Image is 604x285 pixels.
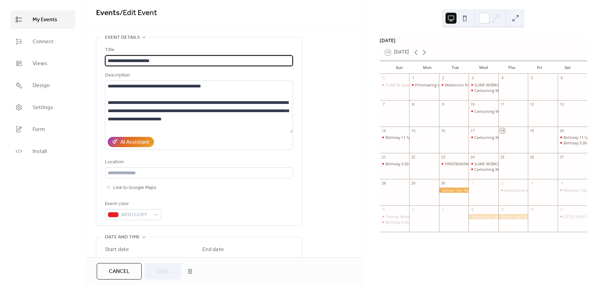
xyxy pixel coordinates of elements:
[500,155,505,159] div: 25
[381,128,386,133] div: 14
[559,181,564,186] div: 4
[559,155,564,159] div: 27
[109,268,130,276] span: Cancel
[564,140,601,145] div: Birthday 3:30-5:30pm
[530,155,534,159] div: 26
[33,82,50,90] span: Design
[380,82,409,87] div: SLIME & Stamping 11:00am-12:30pm
[470,181,475,186] div: 1
[441,102,446,107] div: 9
[441,181,446,186] div: 30
[381,76,386,81] div: 31
[469,214,498,219] div: School Trip 10am-12pm
[530,128,534,133] div: 19
[470,128,475,133] div: 17
[105,246,129,254] div: Start date
[380,219,409,225] div: Birthday 2:30-4:30pm
[469,167,498,172] div: Cartooning Workshop 4:30-6:00pm
[439,188,469,193] div: School Trip 10am-12pm
[500,76,505,81] div: 4
[10,142,75,161] a: Install
[411,102,416,107] div: 8
[33,126,45,134] span: Form
[415,82,487,87] div: Printmaking Workshop 10:00am-11:30am
[558,135,587,140] div: Birthday 11-1pm
[500,128,505,133] div: 18
[441,76,446,81] div: 2
[500,102,505,107] div: 11
[474,161,539,166] div: SLIME WORKSHOP 10:30am-12:00pm
[10,120,75,139] a: Form
[108,137,154,147] button: AI Assistant
[386,214,442,219] div: Toddler Workshop 9:30-11:00am
[381,207,386,212] div: 5
[10,32,75,51] a: Connect
[411,181,416,186] div: 29
[504,188,590,193] div: Sketchbook Making Workshop 10:30am-12:30pm
[474,88,536,93] div: Cartooning Workshop 4:30-6:00pm
[381,102,386,107] div: 7
[469,161,498,166] div: SLIME WORKSHOP 10:30am-12:00pm
[386,135,414,140] div: Birthday 11-1pm
[441,61,469,74] div: Tue
[380,214,409,219] div: Toddler Workshop 9:30-11:00am
[252,255,263,263] span: Time
[105,34,140,42] span: Event details
[202,246,224,254] div: End date
[97,263,142,280] a: Cancel
[33,60,47,68] span: Views
[10,10,75,29] a: My Events
[439,82,469,87] div: Watercolor Printmaking 10:00am-11:30pm
[564,135,592,140] div: Birthday 11-1pm
[559,128,564,133] div: 20
[10,98,75,117] a: Settings
[386,219,423,225] div: Birthday 2:30-4:30pm
[530,76,534,81] div: 5
[386,82,450,87] div: SLIME & Stamping 11:00am-12:30pm
[96,5,120,21] a: Events
[105,200,160,208] div: Event color
[470,155,475,159] div: 24
[380,135,409,140] div: Birthday 11-1pm
[530,181,534,186] div: 3
[559,76,564,81] div: 6
[105,158,292,166] div: Location
[474,109,536,114] div: Cartooning Workshop 4:30-6:00pm
[33,104,53,112] span: Settings
[558,214,587,219] div: LITTLE PULP RE:OPENING “DOODLE/PIZZA” PARTY
[381,155,386,159] div: 21
[498,188,528,193] div: Sketchbook Making Workshop 10:30am-12:30pm
[10,54,75,73] a: Views
[474,135,536,140] div: Cartooning Workshop 4:30-6:00pm
[445,161,524,166] div: PRINTMAKING WORKSHOP 10:30am-12:00pm
[105,71,292,80] div: Description
[500,181,505,186] div: 2
[411,76,416,81] div: 1
[500,207,505,212] div: 9
[411,155,416,159] div: 22
[559,207,564,212] div: 11
[498,214,528,219] div: School Trip 10am-12pm
[411,128,416,133] div: 15
[154,255,165,263] span: Time
[441,207,446,212] div: 7
[409,82,439,87] div: Printmaking Workshop 10:00am-11:30am
[33,38,54,46] span: Connect
[470,76,475,81] div: 3
[469,88,498,93] div: Cartooning Workshop 4:30-6:00pm
[120,138,149,146] div: AI Assistant
[105,255,115,263] span: Date
[380,161,409,166] div: Birthday 3:30-5:30pm
[530,102,534,107] div: 12
[474,167,536,172] div: Cartooning Workshop 4:30-6:00pm
[105,233,140,241] span: Date and time
[33,147,47,156] span: Install
[33,16,57,24] span: My Events
[441,155,446,159] div: 23
[380,37,587,44] div: [DATE]
[497,61,525,74] div: Thu
[411,207,416,212] div: 6
[413,61,441,74] div: Mon
[445,82,519,87] div: Watercolor Printmaking 10:00am-11:30pm
[441,128,446,133] div: 16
